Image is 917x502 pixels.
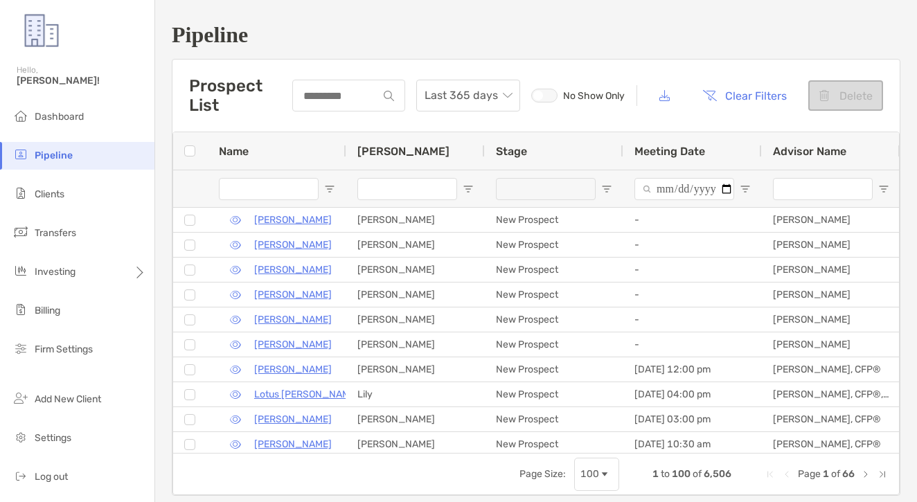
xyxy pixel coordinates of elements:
[463,183,474,195] button: Open Filter Menu
[762,357,900,382] div: [PERSON_NAME], CFP®
[877,469,888,480] div: Last Page
[12,107,29,124] img: dashboard icon
[254,311,332,328] a: [PERSON_NAME]
[254,261,332,278] a: [PERSON_NAME]
[661,468,670,480] span: to
[485,432,623,456] div: New Prospect
[823,468,829,480] span: 1
[12,224,29,240] img: transfers icon
[254,236,332,253] p: [PERSON_NAME]
[35,111,84,123] span: Dashboard
[12,340,29,357] img: firm-settings icon
[384,91,394,101] img: input icon
[324,183,335,195] button: Open Filter Menu
[254,211,332,228] p: [PERSON_NAME]
[35,305,60,316] span: Billing
[496,145,527,158] span: Stage
[623,258,762,282] div: -
[652,468,659,480] span: 1
[485,357,623,382] div: New Prospect
[254,411,332,428] a: [PERSON_NAME]
[425,80,512,111] span: Last 365 days
[346,432,485,456] div: [PERSON_NAME]
[35,432,71,444] span: Settings
[346,208,485,232] div: [PERSON_NAME]
[346,258,485,282] div: [PERSON_NAME]
[623,332,762,357] div: -
[831,468,840,480] span: of
[762,332,900,357] div: [PERSON_NAME]
[12,429,29,445] img: settings icon
[623,307,762,332] div: -
[485,332,623,357] div: New Prospect
[574,458,619,491] div: Page Size
[254,286,332,303] p: [PERSON_NAME]
[254,361,332,378] a: [PERSON_NAME]
[485,233,623,257] div: New Prospect
[346,332,485,357] div: [PERSON_NAME]
[12,262,29,279] img: investing icon
[878,183,889,195] button: Open Filter Menu
[623,283,762,307] div: -
[485,407,623,431] div: New Prospect
[35,188,64,200] span: Clients
[254,386,359,403] a: Lotus [PERSON_NAME]
[704,468,731,480] span: 6,506
[346,233,485,257] div: [PERSON_NAME]
[693,468,702,480] span: of
[346,382,485,406] div: Lily
[219,145,249,158] span: Name
[485,208,623,232] div: New Prospect
[762,382,900,406] div: [PERSON_NAME], CFP®, AIF®
[485,307,623,332] div: New Prospect
[519,468,566,480] div: Page Size:
[254,436,332,453] a: [PERSON_NAME]
[798,468,821,480] span: Page
[485,283,623,307] div: New Prospect
[623,357,762,382] div: [DATE] 12:00 pm
[346,307,485,332] div: [PERSON_NAME]
[762,283,900,307] div: [PERSON_NAME]
[740,183,751,195] button: Open Filter Menu
[580,468,599,480] div: 100
[773,178,873,200] input: Advisor Name Filter Input
[346,283,485,307] div: [PERSON_NAME]
[17,6,66,55] img: Zoe Logo
[623,233,762,257] div: -
[254,336,332,353] a: [PERSON_NAME]
[357,145,449,158] span: [PERSON_NAME]
[623,382,762,406] div: [DATE] 04:00 pm
[762,307,900,332] div: [PERSON_NAME]
[172,22,900,48] h1: Pipeline
[485,382,623,406] div: New Prospect
[762,233,900,257] div: [PERSON_NAME]
[346,357,485,382] div: [PERSON_NAME]
[346,407,485,431] div: [PERSON_NAME]
[762,258,900,282] div: [PERSON_NAME]
[762,208,900,232] div: [PERSON_NAME]
[35,393,101,405] span: Add New Client
[12,467,29,484] img: logout icon
[17,75,146,87] span: [PERSON_NAME]!
[623,432,762,456] div: [DATE] 10:30 am
[485,258,623,282] div: New Prospect
[12,185,29,201] img: clients icon
[357,178,457,200] input: Booker Filter Input
[35,471,68,483] span: Log out
[189,76,292,115] h3: Prospect List
[842,468,855,480] span: 66
[692,80,797,111] button: Clear Filters
[12,146,29,163] img: pipeline icon
[219,178,319,200] input: Name Filter Input
[860,469,871,480] div: Next Page
[601,183,612,195] button: Open Filter Menu
[35,227,76,239] span: Transfers
[35,266,75,278] span: Investing
[623,208,762,232] div: -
